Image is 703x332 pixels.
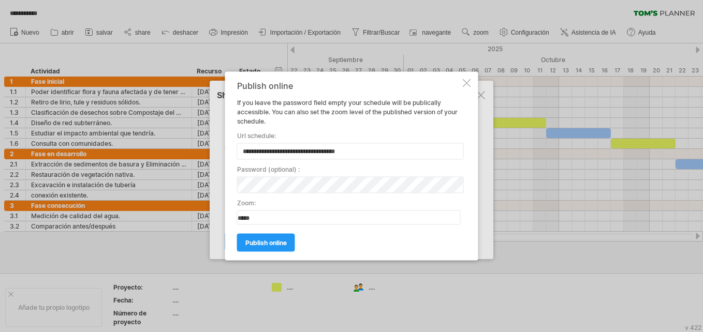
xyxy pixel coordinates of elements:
[245,239,287,247] span: publish online
[237,234,295,252] a: publish online
[237,98,461,126] div: If you leave the password field empty your schedule will be publically accessible. You can also s...
[237,199,461,208] label: zoom:
[237,131,461,141] label: url schedule:
[237,81,461,90] div: Publish online
[271,165,294,173] span: optional
[237,165,461,174] label: password ( ) :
